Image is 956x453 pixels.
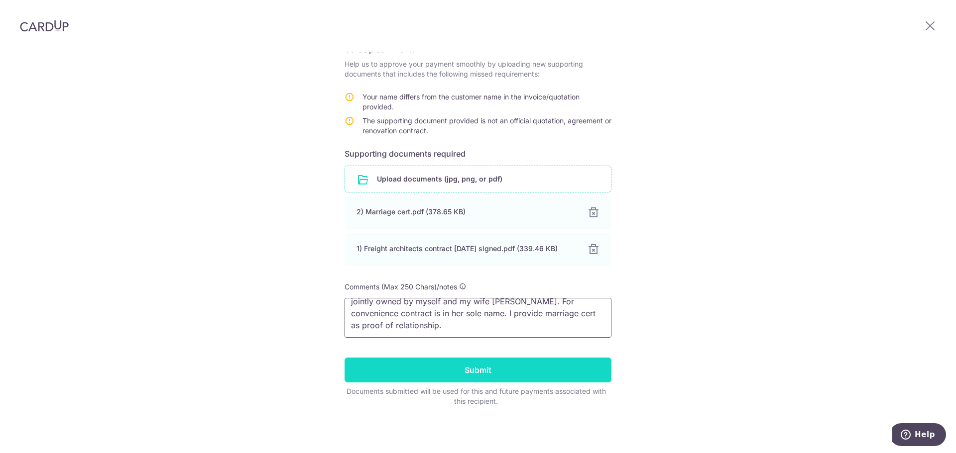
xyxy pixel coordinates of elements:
h6: Supporting documents required [345,148,611,160]
div: Upload documents (jpg, png, or pdf) [345,166,611,192]
div: Documents submitted will be used for this and future payments associated with this recipient. [345,386,607,406]
p: Help us to approve your payment smoothly by uploading new supporting documents that includes the ... [345,59,611,79]
div: 2) Marriage cert.pdf (378.65 KB) [357,207,576,217]
span: Comments (Max 250 Chars)/notes [345,282,457,291]
iframe: Opens a widget where you can find more information [892,423,946,448]
input: Submit [345,358,611,382]
img: CardUp [20,20,69,32]
span: The supporting document provided is not an official quotation, agreement or renovation contract. [362,116,611,135]
div: 1) Freight architects contract [DATE] signed.pdf (339.46 KB) [357,244,576,254]
span: Your name differs from the customer name in the invoice/quotation provided. [362,92,580,111]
